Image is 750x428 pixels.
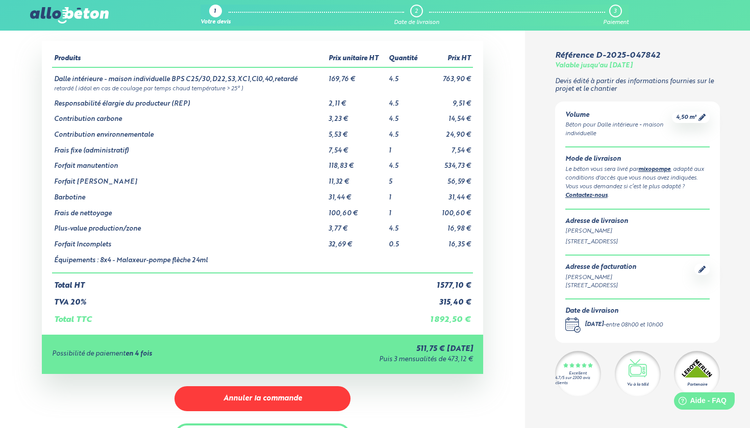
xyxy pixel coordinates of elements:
[423,290,473,307] td: 315,40 €
[387,186,423,202] td: 1
[327,108,387,123] td: 3,23 €
[52,123,327,139] td: Contribution environnementale
[52,92,327,108] td: Responsabilité élargie du producteur (REP)
[423,123,473,139] td: 24,90 €
[52,217,327,233] td: Plus-value production/zone
[52,51,327,67] th: Produits
[565,183,710,200] div: Vous vous demandez si c’est le plus adapté ? .
[52,170,327,186] td: Forfait [PERSON_NAME]
[603,19,629,26] div: Paiement
[565,308,663,315] div: Date de livraison
[269,345,473,354] div: 511,75 € [DATE]
[585,321,604,330] div: [DATE]
[659,388,739,417] iframe: Help widget launcher
[52,84,472,92] td: retardé ( idéal en cas de coulage par temps chaud température > 25° )
[327,170,387,186] td: 11,32 €
[603,5,629,26] a: 3 Paiement
[423,186,473,202] td: 31,44 €
[387,170,423,186] td: 5
[555,78,720,93] p: Devis édité à partir des informations fournies sur le projet et le chantier
[327,155,387,170] td: 118,83 €
[423,170,473,186] td: 56,59 €
[52,249,327,273] td: Équipements : 8x4 - Malaxeur-pompe flèche 24ml
[52,67,327,84] td: Dalle intérieure - maison individuelle BPS C25/30,D22,S3,XC1,Cl0,40,retardé
[415,8,418,15] div: 2
[201,5,231,26] a: 1 Votre devis
[387,108,423,123] td: 4.5
[565,193,608,198] a: Contactez-nous
[687,382,707,388] div: Partenaire
[327,92,387,108] td: 2,11 €
[327,139,387,155] td: 7,54 €
[614,8,616,15] div: 3
[52,186,327,202] td: Barbotine
[394,5,439,26] a: 2 Date de livraison
[52,108,327,123] td: Contribution carbone
[627,382,648,388] div: Vu à la télé
[565,282,636,290] div: [STREET_ADDRESS]
[423,67,473,84] td: 763,90 €
[327,202,387,218] td: 100,60 €
[423,202,473,218] td: 100,60 €
[565,238,710,246] div: [STREET_ADDRESS]
[52,290,423,307] td: TVA 20%
[387,202,423,218] td: 1
[423,217,473,233] td: 16,98 €
[565,264,636,271] div: Adresse de facturation
[423,307,473,324] td: 1 892,50 €
[387,123,423,139] td: 4.5
[387,51,423,67] th: Quantité
[569,371,587,376] div: Excellent
[30,7,109,23] img: allobéton
[387,67,423,84] td: 4.5
[555,51,660,60] div: Référence D-2025-047842
[565,156,710,163] div: Mode de livraison
[423,108,473,123] td: 14,54 €
[565,218,710,225] div: Adresse de livraison
[565,121,672,138] div: Béton pour Dalle intérieure - maison individuelle
[565,112,672,119] div: Volume
[52,155,327,170] td: Forfait manutention
[423,155,473,170] td: 534,73 €
[606,321,663,330] div: entre 08h00 et 10h00
[585,321,663,330] div: -
[555,62,633,70] div: Valable jusqu'au [DATE]
[126,350,152,357] strong: en 4 fois
[52,202,327,218] td: Frais de nettoyage
[201,19,231,26] div: Votre devis
[327,67,387,84] td: 169,76 €
[555,376,601,385] div: 4.7/5 sur 2300 avis clients
[269,356,473,364] div: Puis 3 mensualités de 473,12 €
[387,217,423,233] td: 4.5
[423,139,473,155] td: 7,54 €
[387,155,423,170] td: 4.5
[214,9,216,15] div: 1
[387,233,423,249] td: 0.5
[52,307,423,324] td: Total TTC
[423,51,473,67] th: Prix HT
[638,167,670,172] a: mixopompe
[327,51,387,67] th: Prix unitaire HT
[327,123,387,139] td: 5,53 €
[387,139,423,155] td: 1
[52,273,423,290] td: Total HT
[394,19,439,26] div: Date de livraison
[327,233,387,249] td: 32,69 €
[423,273,473,290] td: 1 577,10 €
[52,233,327,249] td: Forfait Incomplets
[565,227,710,236] div: [PERSON_NAME]
[423,233,473,249] td: 16,35 €
[423,92,473,108] td: 9,51 €
[565,165,710,183] div: Le béton vous sera livré par , adapté aux conditions d'accès que vous nous avez indiquées.
[327,217,387,233] td: 3,77 €
[174,386,351,411] button: Annuler la commande
[387,92,423,108] td: 4.5
[52,350,269,358] div: Possibilité de paiement
[327,186,387,202] td: 31,44 €
[52,139,327,155] td: Frais fixe (administratif)
[565,273,636,282] div: [PERSON_NAME]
